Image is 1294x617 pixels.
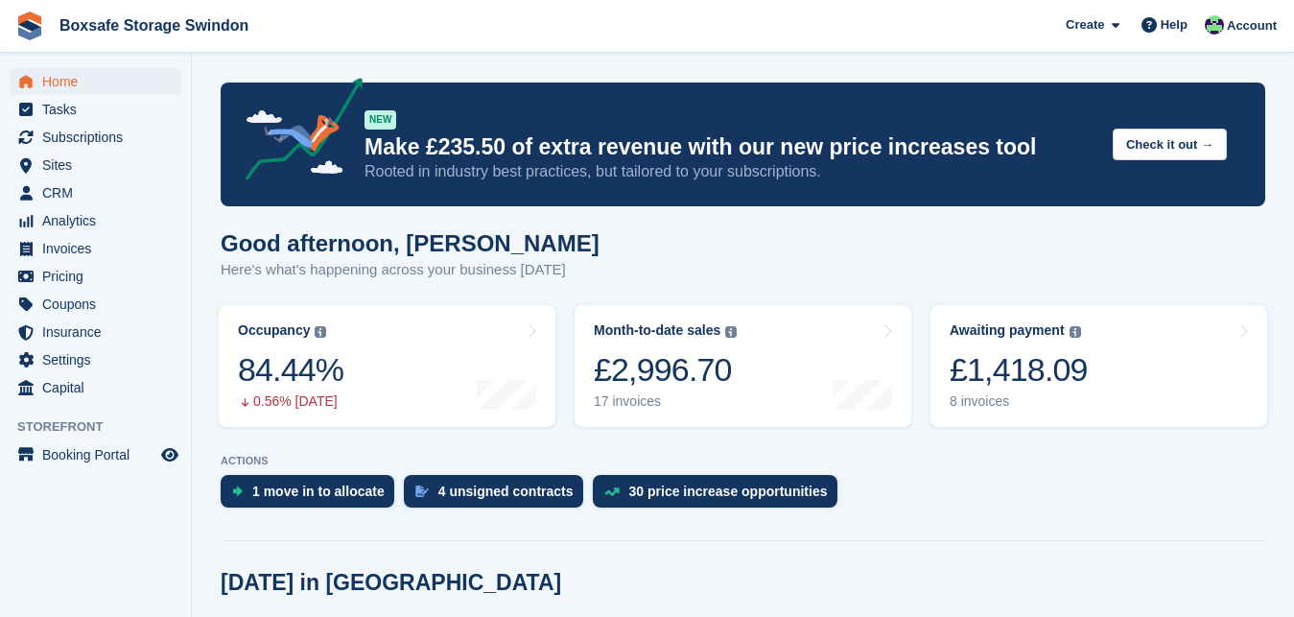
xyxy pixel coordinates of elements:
[1205,15,1224,35] img: Kim Virabi
[42,124,157,151] span: Subscriptions
[42,441,157,468] span: Booking Portal
[1066,15,1104,35] span: Create
[10,319,181,345] a: menu
[42,68,157,95] span: Home
[232,486,243,497] img: move_ins_to_allocate_icon-fdf77a2bb77ea45bf5b3d319d69a93e2d87916cf1d5bf7949dd705db3b84f3ca.svg
[10,291,181,318] a: menu
[594,350,737,390] div: £2,996.70
[629,484,828,499] div: 30 price increase opportunities
[42,152,157,178] span: Sites
[221,475,404,517] a: 1 move in to allocate
[438,484,574,499] div: 4 unsigned contracts
[415,486,429,497] img: contract_signature_icon-13c848040528278c33f63329250d36e43548de30e8caae1d1a13099fd9432cc5.svg
[594,393,737,410] div: 17 invoices
[950,322,1065,339] div: Awaiting payment
[238,350,343,390] div: 84.44%
[10,179,181,206] a: menu
[950,350,1088,390] div: £1,418.09
[575,305,911,427] a: Month-to-date sales £2,996.70 17 invoices
[221,230,600,256] h1: Good afternoon, [PERSON_NAME]
[42,263,157,290] span: Pricing
[10,124,181,151] a: menu
[238,322,310,339] div: Occupancy
[252,484,385,499] div: 1 move in to allocate
[10,235,181,262] a: menu
[42,319,157,345] span: Insurance
[42,179,157,206] span: CRM
[725,326,737,338] img: icon-info-grey-7440780725fd019a000dd9b08b2336e03edf1995a4989e88bcd33f0948082b44.svg
[404,475,593,517] a: 4 unsigned contracts
[219,305,555,427] a: Occupancy 84.44% 0.56% [DATE]
[950,393,1088,410] div: 8 invoices
[1161,15,1188,35] span: Help
[42,207,157,234] span: Analytics
[10,263,181,290] a: menu
[10,441,181,468] a: menu
[221,259,600,281] p: Here's what's happening across your business [DATE]
[42,96,157,123] span: Tasks
[221,570,561,596] h2: [DATE] in [GEOGRAPHIC_DATA]
[238,393,343,410] div: 0.56% [DATE]
[1070,326,1081,338] img: icon-info-grey-7440780725fd019a000dd9b08b2336e03edf1995a4989e88bcd33f0948082b44.svg
[10,96,181,123] a: menu
[52,10,256,41] a: Boxsafe Storage Swindon
[221,455,1265,467] p: ACTIONS
[42,374,157,401] span: Capital
[315,326,326,338] img: icon-info-grey-7440780725fd019a000dd9b08b2336e03edf1995a4989e88bcd33f0948082b44.svg
[10,68,181,95] a: menu
[604,487,620,496] img: price_increase_opportunities-93ffe204e8149a01c8c9dc8f82e8f89637d9d84a8eef4429ea346261dce0b2c0.svg
[930,305,1267,427] a: Awaiting payment £1,418.09 8 invoices
[15,12,44,40] img: stora-icon-8386f47178a22dfd0bd8f6a31ec36ba5ce8667c1dd55bd0f319d3a0aa187defe.svg
[365,110,396,130] div: NEW
[42,346,157,373] span: Settings
[10,346,181,373] a: menu
[594,322,720,339] div: Month-to-date sales
[1227,16,1277,36] span: Account
[365,133,1097,161] p: Make £235.50 of extra revenue with our new price increases tool
[17,417,191,437] span: Storefront
[593,475,847,517] a: 30 price increase opportunities
[10,152,181,178] a: menu
[365,161,1097,182] p: Rooted in industry best practices, but tailored to your subscriptions.
[158,443,181,466] a: Preview store
[229,78,364,187] img: price-adjustments-announcement-icon-8257ccfd72463d97f412b2fc003d46551f7dbcb40ab6d574587a9cd5c0d94...
[10,374,181,401] a: menu
[1113,129,1227,160] button: Check it out →
[42,291,157,318] span: Coupons
[10,207,181,234] a: menu
[42,235,157,262] span: Invoices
